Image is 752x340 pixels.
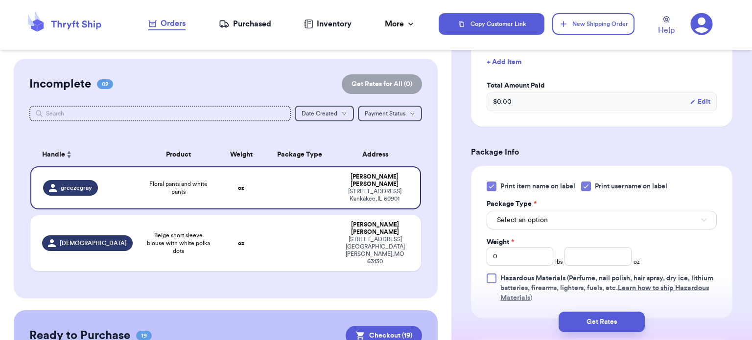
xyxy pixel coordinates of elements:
a: Purchased [219,18,271,30]
h3: Package Info [471,146,732,158]
span: $ 0.00 [493,97,512,107]
div: [STREET_ADDRESS] [GEOGRAPHIC_DATA][PERSON_NAME] , MO 63130 [341,236,409,265]
span: oz [634,258,640,266]
th: Product [140,143,218,166]
span: Print username on label [595,181,667,191]
span: Payment Status [365,111,405,116]
strong: oz [238,185,244,191]
span: 02 [97,79,113,89]
th: Address [335,143,421,166]
a: Help [658,16,675,36]
button: Get Rates [559,312,645,332]
button: Sort ascending [65,149,73,160]
input: Search [29,106,291,121]
span: Hazardous Materials [500,275,565,282]
span: [DEMOGRAPHIC_DATA] [60,239,127,247]
button: Select an option [487,211,717,229]
span: Help [658,24,675,36]
span: Date Created [302,111,337,116]
button: Payment Status [358,106,422,121]
a: Orders [148,18,186,30]
button: New Shipping Order [552,13,634,35]
label: Weight [487,237,514,247]
button: Date Created [295,106,354,121]
span: (Perfume, nail polish, hair spray, dry ice, lithium batteries, firearms, lighters, fuels, etc. ) [500,275,713,301]
button: Copy Customer Link [439,13,544,35]
span: Print item name on label [500,181,575,191]
span: Beige short sleeve blouse with white polka dots [145,231,212,255]
span: lbs [555,258,563,266]
button: Edit [690,97,710,107]
div: More [385,18,416,30]
button: + Add Item [483,51,721,73]
div: [PERSON_NAME] [PERSON_NAME] [341,173,408,188]
label: Total Amount Paid [487,81,717,91]
span: Floral pants and white pants [145,180,212,196]
span: greezegray [61,184,92,192]
span: Handle [42,150,65,160]
div: Orders [148,18,186,29]
th: Package Type [265,143,335,166]
label: Package Type [487,199,537,209]
button: Get Rates for All (0) [342,74,422,94]
div: [PERSON_NAME] [PERSON_NAME] [341,221,409,236]
h2: Incomplete [29,76,91,92]
th: Weight [218,143,265,166]
span: Select an option [497,215,548,225]
div: [STREET_ADDRESS] Kankakee , IL 60901 [341,188,408,203]
strong: oz [238,240,244,246]
a: Inventory [304,18,352,30]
